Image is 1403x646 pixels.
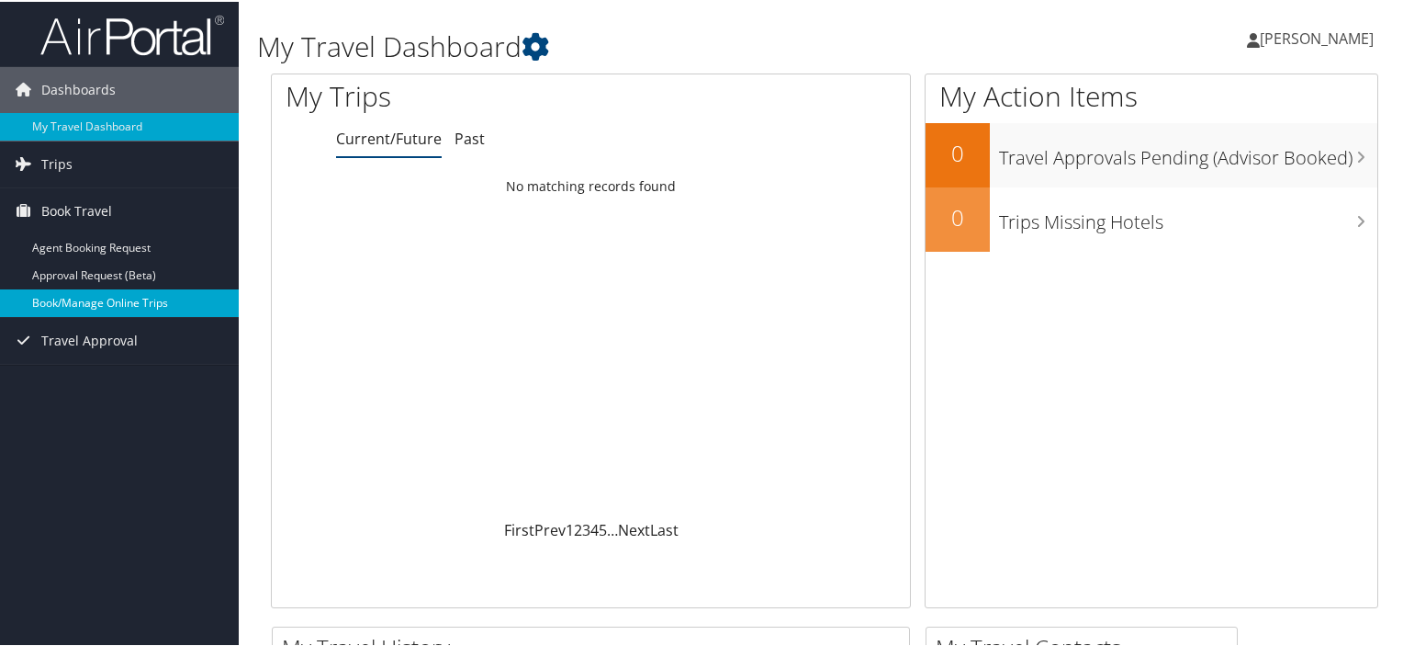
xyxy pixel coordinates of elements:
[504,518,534,538] a: First
[607,518,618,538] span: …
[582,518,590,538] a: 3
[40,12,224,55] img: airportal-logo.png
[999,198,1377,233] h3: Trips Missing Hotels
[41,65,116,111] span: Dashboards
[41,187,112,232] span: Book Travel
[336,127,442,147] a: Current/Future
[286,75,631,114] h1: My Trips
[926,186,1377,250] a: 0Trips Missing Hotels
[926,75,1377,114] h1: My Action Items
[574,518,582,538] a: 2
[926,136,990,167] h2: 0
[41,316,138,362] span: Travel Approval
[650,518,679,538] a: Last
[926,200,990,232] h2: 0
[590,518,599,538] a: 4
[566,518,574,538] a: 1
[999,134,1377,169] h3: Travel Approvals Pending (Advisor Booked)
[41,140,73,186] span: Trips
[272,168,910,201] td: No matching records found
[455,127,485,147] a: Past
[599,518,607,538] a: 5
[534,518,566,538] a: Prev
[257,26,1014,64] h1: My Travel Dashboard
[1247,9,1392,64] a: [PERSON_NAME]
[926,121,1377,186] a: 0Travel Approvals Pending (Advisor Booked)
[618,518,650,538] a: Next
[1260,27,1374,47] span: [PERSON_NAME]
